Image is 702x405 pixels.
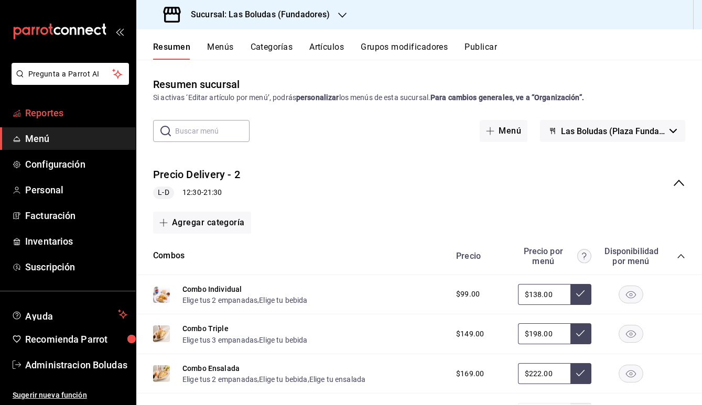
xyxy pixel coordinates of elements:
input: Sin ajuste [518,323,570,344]
input: Sin ajuste [518,284,570,305]
button: Grupos modificadores [361,42,448,60]
button: Menús [207,42,233,60]
span: $149.00 [456,329,484,340]
button: Artículos [309,42,344,60]
button: Agregar categoría [153,212,251,234]
button: Combo Ensalada [182,363,240,374]
span: L-D [154,187,173,198]
button: Elige tus 2 empanadas [182,374,257,385]
div: 12:30 - 21:30 [153,187,240,199]
button: Categorías [251,42,293,60]
img: Preview [153,325,170,342]
button: Las Boludas (Plaza Fundadores) [540,120,685,142]
button: Menú [480,120,527,142]
div: Disponibilidad por menú [604,246,657,266]
button: Elige tu ensalada [309,374,366,385]
img: Preview [153,286,170,303]
span: Menú [25,132,127,146]
div: , [182,334,308,345]
div: collapse-menu-row [136,159,702,207]
span: Administracion Boludas [25,358,127,372]
div: Precio por menú [518,246,591,266]
div: Precio [446,251,513,261]
button: Precio Delivery - 2 [153,167,240,182]
button: Combo Triple [182,323,229,334]
div: , [182,294,308,305]
button: Elige tu bebida [259,295,307,305]
span: Recomienda Parrot [25,332,127,346]
input: Sin ajuste [518,363,570,384]
span: Suscripción [25,260,127,274]
button: open_drawer_menu [115,27,124,36]
input: Buscar menú [175,121,250,141]
span: Las Boludas (Plaza Fundadores) [561,126,665,136]
strong: personalizar [296,93,339,102]
button: Pregunta a Parrot AI [12,63,129,85]
a: Pregunta a Parrot AI [7,76,129,87]
strong: Para cambios generales, ve a “Organización”. [430,93,584,102]
button: Elige tus 3 empanadas [182,335,257,345]
img: Preview [153,365,170,382]
span: Personal [25,183,127,197]
button: Combos [153,250,185,262]
button: Elige tu bebida [259,374,307,385]
h3: Sucursal: Las Boludas (Fundadores) [182,8,330,21]
span: Pregunta a Parrot AI [28,69,113,80]
div: Si activas ‘Editar artículo por menú’, podrás los menús de esta sucursal. [153,92,685,103]
span: Ayuda [25,308,114,321]
span: Sugerir nueva función [13,390,127,401]
div: navigation tabs [153,42,702,60]
span: $99.00 [456,289,480,300]
button: Elige tus 2 empanadas [182,295,257,305]
button: Resumen [153,42,190,60]
span: $169.00 [456,368,484,379]
span: Inventarios [25,234,127,248]
button: Elige tu bebida [259,335,307,345]
div: Resumen sucursal [153,76,240,92]
span: Reportes [25,106,127,120]
button: collapse-category-row [677,252,685,260]
button: Publicar [465,42,497,60]
span: Facturación [25,209,127,223]
button: Combo Individual [182,284,242,294]
div: , , [182,374,365,385]
span: Configuración [25,157,127,171]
